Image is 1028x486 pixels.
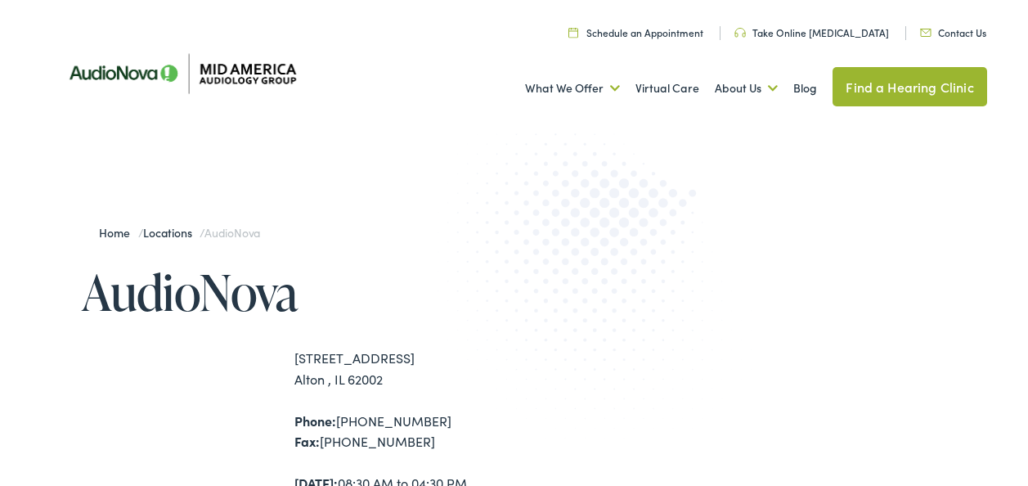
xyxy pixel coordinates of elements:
[143,224,200,241] a: Locations
[525,58,620,119] a: What We Offer
[734,28,746,38] img: utility icon
[568,25,703,39] a: Schedule an Appointment
[204,224,260,241] span: AudioNova
[294,432,320,450] strong: Fax:
[82,265,514,319] h1: AudioNova
[920,29,931,37] img: utility icon
[294,348,514,389] div: [STREET_ADDRESS] Alton , IL 62002
[294,412,336,430] strong: Phone:
[920,25,986,39] a: Contact Us
[833,67,986,106] a: Find a Hearing Clinic
[568,27,578,38] img: utility icon
[294,411,514,452] div: [PHONE_NUMBER] [PHONE_NUMBER]
[734,25,889,39] a: Take Online [MEDICAL_DATA]
[793,58,817,119] a: Blog
[635,58,699,119] a: Virtual Care
[99,224,260,241] span: / /
[99,224,137,241] a: Home
[715,58,778,119] a: About Us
